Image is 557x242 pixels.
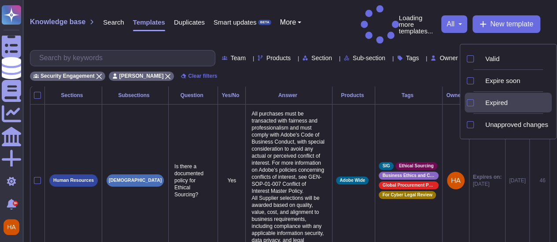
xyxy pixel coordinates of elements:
span: Products [266,55,291,61]
span: all [446,21,454,28]
div: Question [172,93,214,98]
span: Owner [439,55,457,61]
span: Sub-section [353,55,385,61]
span: Global Procurement Policy [382,183,435,188]
span: Ethical Sourcing [399,164,434,168]
span: Smart updates [214,19,257,25]
p: Loading more templates... [361,5,437,43]
span: Expires on: [473,173,502,181]
img: user [4,219,19,235]
div: Yes/No [221,93,242,98]
div: 46 [533,177,552,184]
div: Products [336,93,371,98]
div: Expired [478,98,482,108]
span: [PERSON_NAME] [119,73,164,79]
div: Tags [379,93,439,98]
span: Security Engagement [41,73,95,79]
span: Valid [485,55,499,63]
span: Expired [485,99,508,107]
span: Knowledge base [30,18,85,25]
span: Tags [406,55,419,61]
p: Is there a documented policy for Ethical Sourcing? [172,161,214,200]
div: Unapproved changes [478,115,552,134]
span: Adobe Wide [339,178,365,183]
button: More [280,19,302,26]
span: Unapproved changes [485,121,548,129]
div: Expire soon [478,76,482,86]
button: New template [472,15,540,33]
span: Clear filters [188,73,217,79]
span: [DATE] [473,181,502,188]
button: user [2,217,26,237]
div: Answer [249,93,328,98]
span: Business Ethics and Corporate Compliance [382,173,435,178]
span: Expire soon [485,77,520,85]
div: Valid [478,54,482,64]
span: Section [311,55,332,61]
div: Unapproved changes [478,119,482,130]
img: user [447,172,465,189]
div: Subsections [106,93,165,98]
div: [DATE] [509,177,526,184]
span: New template [490,21,533,28]
p: [DEMOGRAPHIC_DATA] [109,178,162,183]
div: Valid [478,49,552,69]
span: Templates [133,19,165,25]
span: SIG [382,164,390,168]
div: Valid [485,55,548,63]
span: More [280,19,296,26]
div: Expired [478,93,552,112]
input: Search by keywords [35,51,215,66]
div: 9+ [13,201,18,206]
span: Duplicates [174,19,205,25]
span: For Cyber Legal Review [382,193,432,197]
button: all [446,21,462,28]
span: Search [103,19,124,25]
div: BETA [258,20,271,25]
span: Team [231,55,246,61]
div: Expired [485,99,548,107]
p: Yes [221,177,242,184]
div: Owner [446,93,465,98]
div: Expire soon [478,71,552,90]
div: Expire soon [485,77,548,85]
div: Sections [48,93,98,98]
p: Human Resources [53,178,94,183]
